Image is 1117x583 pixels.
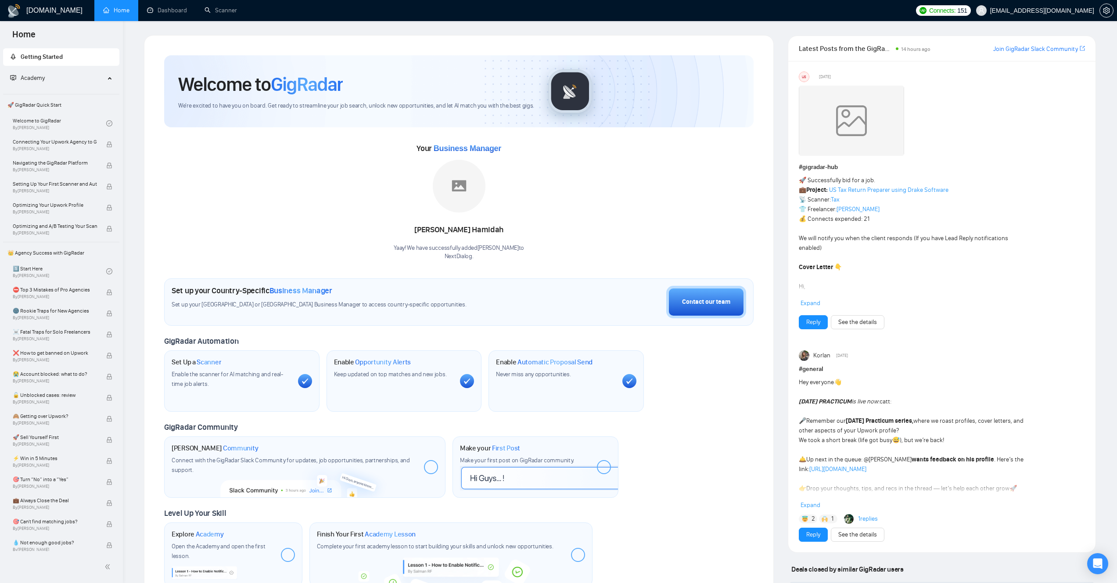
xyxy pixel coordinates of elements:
[806,186,828,194] strong: Project:
[106,331,112,338] span: lock
[666,286,746,318] button: Contact our team
[223,444,259,453] span: Community
[172,358,221,367] h1: Set Up a
[13,230,97,236] span: By [PERSON_NAME]
[13,526,97,531] span: By [PERSON_NAME]
[106,353,112,359] span: lock
[106,226,112,232] span: lock
[799,350,809,361] img: Korlan
[365,530,416,539] span: Academy Lesson
[106,374,112,380] span: lock
[4,96,119,114] span: 🚀 GigRadar Quick Start
[799,417,806,425] span: 🎤
[912,456,994,463] strong: wants feedback on his profile
[13,315,97,320] span: By [PERSON_NAME]
[13,201,97,209] span: Optimizing Your Upwork Profile
[13,547,97,552] span: By [PERSON_NAME]
[172,286,332,295] h1: Set up your Country-Specific
[172,543,266,560] span: Open the Academy and open the first lesson.
[13,496,97,505] span: 💼 Always Close the Deal
[317,530,416,539] h1: Finish Your First
[812,515,815,523] span: 2
[196,530,224,539] span: Academy
[106,141,112,148] span: lock
[993,44,1078,54] a: Join GigRadar Slack Community
[13,285,97,294] span: ⛔ Top 3 Mistakes of Pro Agencies
[492,444,520,453] span: First Post
[799,263,842,271] strong: Cover Letter 👇
[460,457,574,464] span: Make your first post on GigRadar community.
[13,399,97,405] span: By [PERSON_NAME]
[799,86,904,156] img: weqQh+iSagEgQAAAABJRU5ErkJggg==
[829,186,948,194] a: US Tax Return Preparer using Drake Software
[799,162,1085,172] h1: # gigradar-hub
[806,530,820,540] a: Reply
[496,371,571,378] span: Never miss any opportunities.
[13,294,97,299] span: By [PERSON_NAME]
[271,72,343,96] span: GigRadar
[10,54,16,60] span: rocket
[13,222,97,230] span: Optimizing and A/B Testing Your Scanner for Better Results
[172,371,283,388] span: Enable the scanner for AI matching and real-time job alerts.
[13,538,97,547] span: 💧 Not enough good jobs?
[394,223,524,238] div: [PERSON_NAME] Hamidah
[13,262,106,281] a: 1️⃣ Start HereBy[PERSON_NAME]
[1099,7,1113,14] a: setting
[799,72,809,82] div: US
[957,6,967,15] span: 151
[682,297,730,307] div: Contact our team
[106,310,112,317] span: lock
[858,515,878,523] a: 1replies
[1009,485,1017,492] span: 🚀
[7,4,21,18] img: logo
[10,75,16,81] span: fund-projection-screen
[978,7,984,14] span: user
[1087,553,1108,574] div: Open Intercom Messenger
[172,457,410,474] span: Connect with the GigRadar Slack Community for updates, job opportunities, partnerships, and support.
[172,530,224,539] h1: Explore
[205,7,237,14] a: searchScanner
[517,358,593,367] span: Automatic Proposal Send
[13,484,97,489] span: By [PERSON_NAME]
[1080,45,1085,52] span: export
[799,485,806,492] span: 👉
[831,528,884,542] button: See the details
[106,120,112,126] span: check-circle
[13,188,97,194] span: By [PERSON_NAME]
[13,158,97,167] span: Navigating the GigRadar Platform
[417,144,501,153] span: Your
[4,244,119,262] span: 👑 Agency Success with GigRadar
[809,465,866,473] a: [URL][DOMAIN_NAME]
[106,500,112,506] span: lock
[13,327,97,336] span: ☠️ Fatal Traps for Solo Freelancers
[13,412,97,421] span: 🙈 Getting over Upwork?
[802,516,808,522] img: 😇
[799,528,828,542] button: Reply
[819,73,831,81] span: [DATE]
[106,416,112,422] span: lock
[831,196,840,203] a: Tax
[548,69,592,113] img: gigradar-logo.png
[394,252,524,261] p: NextDialog .
[106,458,112,464] span: lock
[13,336,97,342] span: By [PERSON_NAME]
[13,146,97,151] span: By [PERSON_NAME]
[892,436,900,444] span: 😅
[799,364,1085,374] h1: # general
[13,433,97,442] span: 🚀 Sell Yourself First
[13,357,97,363] span: By [PERSON_NAME]
[846,417,913,425] strong: [DATE] Practicum series,
[919,7,927,14] img: upwork-logo.png
[433,160,485,212] img: placeholder.png
[13,463,97,468] span: By [PERSON_NAME]
[164,336,238,346] span: GigRadar Automation
[106,479,112,485] span: lock
[13,306,97,315] span: 🌚 Rookie Traps for New Agencies
[334,371,447,378] span: Keep updated on top matches and new jobs.
[21,74,45,82] span: Academy
[844,514,854,524] img: Vlad
[496,358,593,367] h1: Enable
[106,395,112,401] span: lock
[221,457,389,497] img: slackcommunity-bg.png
